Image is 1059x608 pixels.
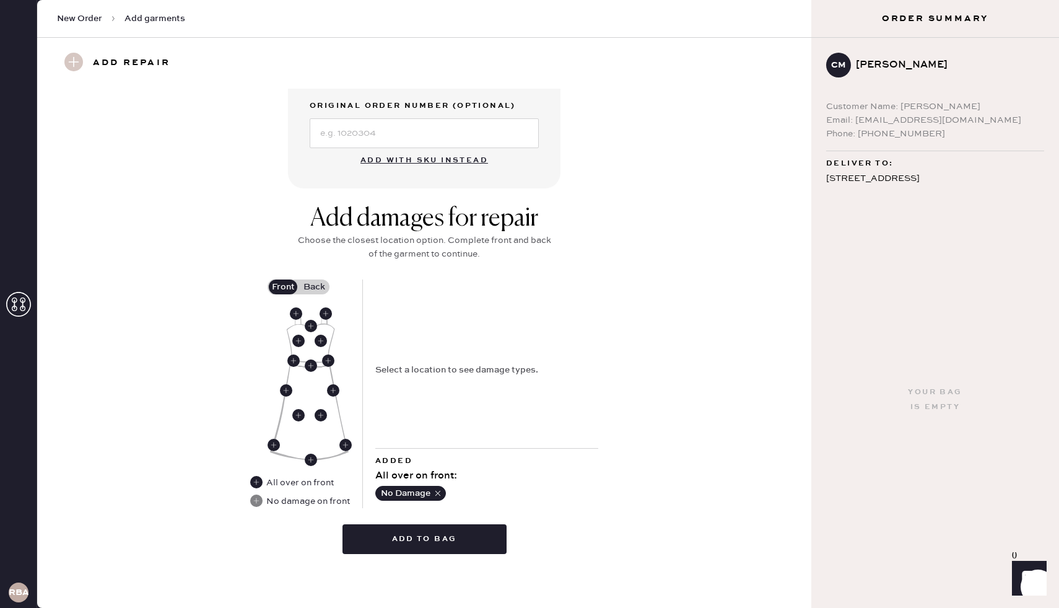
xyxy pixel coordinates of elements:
h3: Add repair [93,53,170,74]
h3: Order Summary [811,12,1059,25]
label: Original Order Number (Optional) [310,99,539,113]
div: Email: [EMAIL_ADDRESS][DOMAIN_NAME] [826,113,1044,127]
div: Front Left Skirt Body [315,409,327,421]
div: [STREET_ADDRESS] 217 [GEOGRAPHIC_DATA] , MA 02118 [826,171,1044,218]
img: Garment image [270,310,349,460]
div: Front Center Waistband [305,359,317,372]
div: Front Left Waistband [322,355,334,367]
span: Deliver to: [826,156,893,171]
div: No damage on front [250,495,350,508]
iframe: Front Chat [1000,552,1053,606]
div: Added [375,454,598,469]
div: Add damages for repair [294,204,554,234]
div: Front Center Neckline [305,320,317,332]
div: Phone: [PHONE_NUMBER] [826,127,1044,141]
div: Customer Name: [PERSON_NAME] [826,100,1044,113]
input: e.g. 1020304 [310,118,539,148]
div: No damage on front [266,495,350,508]
div: Choose the closest location option. Complete front and back of the garment to continue. [294,234,554,261]
div: Select a location to see damage types. [375,363,538,377]
div: Front Left Body [315,335,327,347]
span: Add garments [124,12,185,25]
button: Add with SKU instead [353,148,495,173]
div: Front Right Body [292,335,305,347]
div: [PERSON_NAME] [856,58,1034,73]
button: Add to bag [342,524,507,554]
label: Back [299,280,329,294]
label: Front [268,280,299,294]
div: Front Right Side Seam [268,439,280,451]
div: Front Right Skirt Body [292,409,305,421]
h3: RBA [9,588,28,597]
div: Front Left Side Seam [327,384,339,397]
div: Front Left Side Seam [339,439,352,451]
div: All over on front [266,476,334,490]
div: Front Right Waistband [287,355,300,367]
span: New Order [57,12,102,25]
button: No Damage [375,486,446,501]
h3: CM [831,61,846,69]
div: All over on front : [375,469,598,483]
div: Front Right Side Seam [280,384,292,397]
div: Front Center Hem [305,454,317,466]
div: All over on front [250,476,335,490]
div: Front Right Straps [290,307,302,320]
div: Front Left Straps [320,307,332,320]
div: Your bag is empty [908,385,962,415]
